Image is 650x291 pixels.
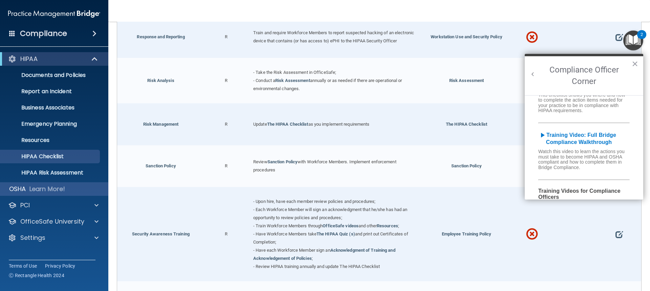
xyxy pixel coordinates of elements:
[204,145,248,187] div: R
[8,55,98,63] a: HIPAA
[323,223,359,228] a: OfficeSafe videos
[312,256,313,261] span: ;
[359,223,377,228] span: and other
[538,131,546,139] i: play_arrow
[147,78,174,83] a: Risk Analysis
[204,58,248,103] div: R
[525,92,643,115] h6: This checklist shows you where and how to complete the action items needed for your practice to b...
[253,78,275,83] span: - Conduct a
[4,104,97,111] p: Business Associates
[8,217,99,226] a: OfficeSafe University
[442,231,491,236] span: Employee Training Policy
[623,30,643,50] button: Open Resource Center, 2 new notifications
[253,70,336,75] span: - Take the Risk Assessment in OfficeSafe;
[9,272,64,279] span: Ⓒ Rectangle Health 2024
[641,35,643,43] div: 2
[253,30,414,43] span: Train and require Workforce Members to report suspected hacking of an electronic device that cont...
[253,223,323,228] span: - Train Workforce Members through
[4,72,97,79] p: Documents and Policies
[377,223,398,228] a: Resources
[253,122,267,127] span: Update
[204,103,248,145] div: R
[204,187,248,281] div: R
[446,122,487,127] span: The HIPAA Checklist
[8,7,100,21] img: PMB logo
[538,132,616,145] a: play_arrowTraining Video: Full Bridge Compliance Walkthrough
[4,137,97,144] p: Resources
[29,185,65,193] p: Learn More!
[308,122,370,127] span: as you implement requirements
[4,121,97,127] p: Emergency Planning
[8,201,99,209] a: PCI
[4,153,97,160] p: HIPAA Checklist
[20,201,30,209] p: PCI
[538,132,616,145] b: Training Video: Full Bridge Compliance Walkthrough
[137,34,185,39] a: Response and Reporting
[4,169,97,176] p: HIPAA Risk Assessment
[253,248,395,261] a: Acknowledgment of Training and Acknowledgement of Policies
[449,78,484,83] span: Risk Assessment
[20,217,84,226] p: OfficeSafe University
[267,122,308,127] a: The HIPAA Checklist
[8,234,99,242] a: Settings
[538,188,621,200] b: Training Videos for Compliance Officers
[253,199,375,204] span: - Upon hire, have each member review policies and procedures;
[431,34,502,39] span: Workstation Use and Security Policy
[253,231,317,236] span: - Have Workforce Members take
[253,231,408,245] span: and print out Certificates of Completion;
[525,149,643,172] h6: Watch this video to learn the actions you must take to become HIPAA and OSHA compliant and how to...
[451,163,482,168] span: Sanction Policy
[204,16,248,58] div: R
[132,231,190,236] a: Security Awareness Training
[525,54,643,200] div: Resource Center
[253,248,330,253] span: - Have each Workforce Member sign an
[20,234,45,242] p: Settings
[398,223,399,228] span: ;
[146,163,176,168] a: Sanction Policy
[253,159,396,172] span: with Workforce Members. Implement enforcement procedures
[45,263,75,269] a: Privacy Policy
[253,78,402,91] span: annually or as needed if there are operational or environmental changes.
[253,207,407,220] span: - Each Workforce Member will sign an acknowledgment that he/she has had an opportunity to review ...
[529,71,536,78] button: Back to Resource Center Home
[143,122,179,127] a: Risk Management
[20,29,67,38] h4: Compliance
[253,159,267,164] span: Review
[20,55,38,63] p: HIPAA
[9,185,26,193] p: OSHA
[632,58,638,69] button: Close
[525,56,643,95] h2: Compliance Officer Corner
[4,88,97,95] p: Report an Incident
[9,263,37,269] a: Terms of Use
[253,264,380,269] span: - Review HIPAA training annually and update The HIPAA Checklist
[267,159,298,164] a: Sanction Policy
[275,78,310,83] a: Risk Assessment
[317,231,355,236] a: The HIPAA Quiz (s)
